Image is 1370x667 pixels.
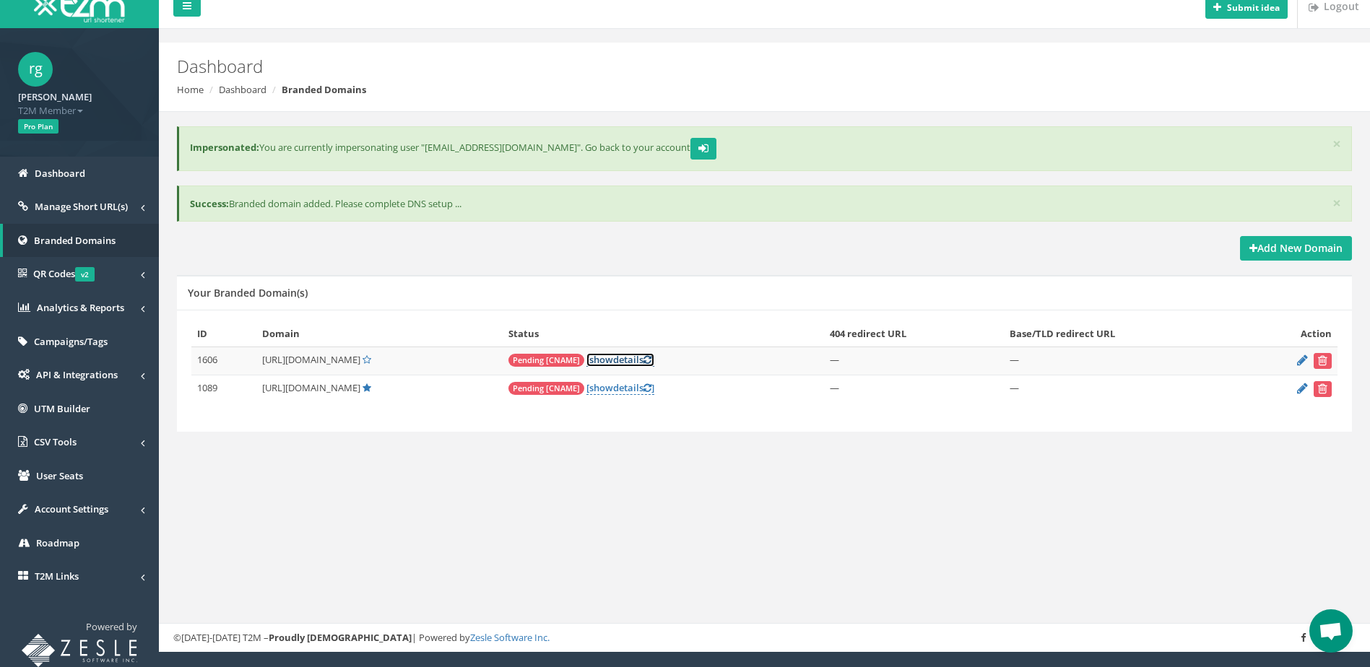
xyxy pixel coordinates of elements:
a: Open chat [1309,609,1353,653]
td: 1089 [191,375,256,403]
span: CSV Tools [34,435,77,448]
a: Default [363,381,371,394]
h5: Your Branded Domain(s) [188,287,308,298]
th: 404 redirect URL [824,321,1004,346]
a: Zesle Software Inc. [470,631,550,644]
h2: Dashboard [177,57,1153,76]
button: × [1332,136,1341,152]
span: show [589,381,613,394]
span: Pending [CNAME] [508,354,584,367]
th: Status [503,321,824,346]
span: T2M Member [18,104,141,118]
span: Dashboard [35,167,85,180]
b: Impersonated: [190,141,259,154]
span: [URL][DOMAIN_NAME] [262,381,360,394]
th: Domain [256,321,503,346]
td: 1606 [191,346,256,375]
button: × [1332,196,1341,211]
span: show [589,353,613,366]
b: Success: [190,197,229,210]
span: Roadmap [36,536,79,549]
span: Pending [CNAME] [508,382,584,395]
span: [URL][DOMAIN_NAME] [262,353,360,366]
strong: Add New Domain [1249,241,1343,255]
span: Account Settings [35,502,108,515]
span: Branded Domains [34,234,116,247]
th: ID [191,321,256,346]
div: Branded domain added. Please complete DNS setup ... [177,186,1352,222]
span: Analytics & Reports [37,301,124,314]
th: Action [1243,321,1338,346]
a: Home [177,83,204,96]
strong: Proudly [DEMOGRAPHIC_DATA] [269,631,412,644]
a: [showdetails] [586,353,654,367]
span: API & Integrations [36,368,118,381]
td: — [1004,346,1243,375]
b: Submit idea [1227,1,1280,14]
span: Powered by [86,620,137,633]
span: QR Codes [33,267,95,280]
span: v2 [75,267,95,282]
strong: [PERSON_NAME] [18,90,92,103]
span: Pro Plan [18,119,58,134]
span: rg [18,52,53,87]
strong: Branded Domains [282,83,366,96]
a: Dashboard [219,83,266,96]
td: — [1004,375,1243,403]
a: [showdetails] [586,381,654,395]
a: Set Default [363,353,371,366]
td: — [824,346,1004,375]
span: User Seats [36,469,83,482]
span: Campaigns/Tags [34,335,108,348]
div: ©[DATE]-[DATE] T2M – | Powered by [173,631,1356,645]
span: T2M Links [35,570,79,583]
td: — [824,375,1004,403]
div: You are currently impersonating user "[EMAIL_ADDRESS][DOMAIN_NAME]". Go back to your account [177,126,1352,171]
span: UTM Builder [34,402,90,415]
a: [PERSON_NAME] T2M Member [18,87,141,117]
a: Add New Domain [1240,236,1352,261]
th: Base/TLD redirect URL [1004,321,1243,346]
span: Manage Short URL(s) [35,200,128,213]
img: T2M URL Shortener powered by Zesle Software Inc. [22,634,137,667]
